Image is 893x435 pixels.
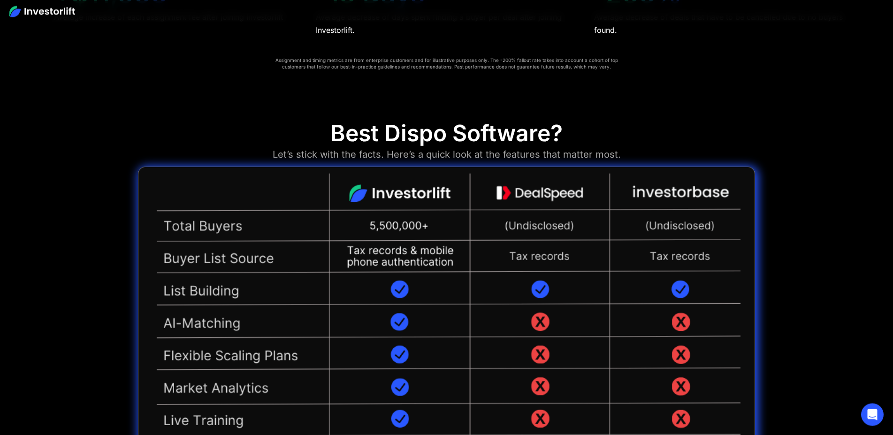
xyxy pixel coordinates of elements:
[268,57,625,70] div: Assignment and timing metrics are from enterprise customers and for illustrative purposes only. T...
[273,147,621,162] div: Let’s stick with the facts. Here’s a quick look at the features that matter most.
[861,403,884,426] div: Open Intercom Messenger
[316,10,577,37] div: Average decrease of days spent finding a buyer per deal after joining Investorlift.
[330,120,563,147] div: Best Dispo Software?
[594,10,855,37] div: Average decrease of deals that have to be cancelled due to no buyers found.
